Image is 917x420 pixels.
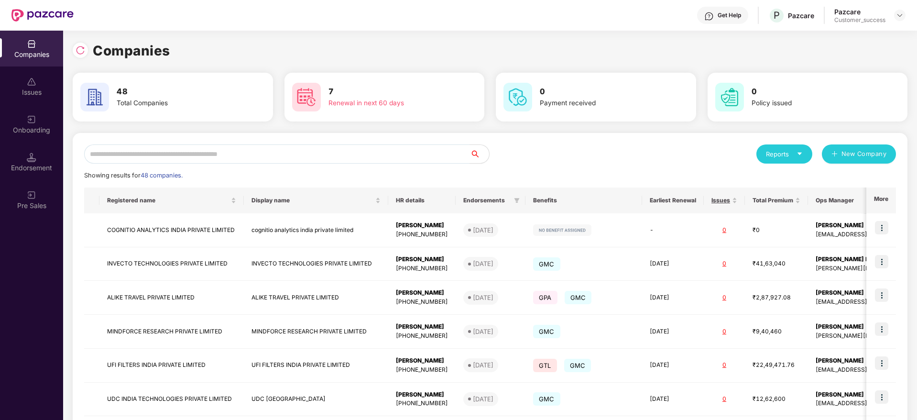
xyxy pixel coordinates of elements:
[642,349,704,383] td: [DATE]
[711,226,737,235] div: 0
[473,360,493,370] div: [DATE]
[99,281,244,315] td: ALIKE TRAVEL PRIVATE LIMITED
[27,115,36,124] img: svg+xml;base64,PHN2ZyB3aWR0aD0iMjAiIGhlaWdodD0iMjAiIHZpZXdCb3g9IjAgMCAyMCAyMCIgZmlsbD0ibm9uZSIgeG...
[244,188,388,213] th: Display name
[388,188,456,213] th: HR details
[533,325,560,338] span: GMC
[107,197,229,204] span: Registered name
[642,188,704,213] th: Earliest Renewal
[99,349,244,383] td: UFI FILTERS INDIA PRIVATE LIMITED
[251,197,373,204] span: Display name
[93,40,170,61] h1: Companies
[396,255,448,264] div: [PERSON_NAME]
[503,83,532,111] img: svg+xml;base64,PHN2ZyB4bWxucz0iaHR0cDovL3d3dy53My5vcmcvMjAwMC9zdmciIHdpZHRoPSI2MCIgaGVpZ2h0PSI2MC...
[834,16,885,24] div: Customer_success
[473,293,493,302] div: [DATE]
[469,144,490,164] button: search
[875,356,888,370] img: icon
[11,9,74,22] img: New Pazcare Logo
[533,224,591,236] img: svg+xml;base64,PHN2ZyB4bWxucz0iaHR0cDovL3d3dy53My5vcmcvMjAwMC9zdmciIHdpZHRoPSIxMjIiIGhlaWdodD0iMj...
[99,213,244,247] td: COGNITIO ANALYTICS INDIA PRIVATE LIMITED
[244,281,388,315] td: ALIKE TRAVEL PRIVATE LIMITED
[774,10,780,21] span: P
[704,11,714,21] img: svg+xml;base64,PHN2ZyBpZD0iSGVscC0zMngzMiIgeG1sbnM9Imh0dHA6Ly93d3cudzMub3JnLzIwMDAvc3ZnIiB3aWR0aD...
[564,359,591,372] span: GMC
[753,226,800,235] div: ₹0
[328,98,449,109] div: Renewal in next 60 days
[473,327,493,336] div: [DATE]
[396,399,448,408] div: [PHONE_NUMBER]
[292,83,321,111] img: svg+xml;base64,PHN2ZyB4bWxucz0iaHR0cDovL3d3dy53My5vcmcvMjAwMC9zdmciIHdpZHRoPSI2MCIgaGVpZ2h0PSI2MC...
[533,291,557,304] span: GPA
[473,225,493,235] div: [DATE]
[27,77,36,87] img: svg+xml;base64,PHN2ZyBpZD0iSXNzdWVzX2Rpc2FibGVkIiB4bWxucz0iaHR0cDovL3d3dy53My5vcmcvMjAwMC9zdmciIH...
[711,327,737,336] div: 0
[711,197,730,204] span: Issues
[396,230,448,239] div: [PHONE_NUMBER]
[244,383,388,417] td: UDC [GEOGRAPHIC_DATA]
[753,395,800,404] div: ₹12,62,600
[76,45,85,55] img: svg+xml;base64,PHN2ZyBpZD0iUmVsb2FkLTMyeDMyIiB4bWxucz0iaHR0cDovL3d3dy53My5vcmcvMjAwMC9zdmciIHdpZH...
[822,144,896,164] button: plusNew Company
[80,83,109,111] img: svg+xml;base64,PHN2ZyB4bWxucz0iaHR0cDovL3d3dy53My5vcmcvMjAwMC9zdmciIHdpZHRoPSI2MCIgaGVpZ2h0PSI2MC...
[565,291,592,304] span: GMC
[27,153,36,162] img: svg+xml;base64,PHN2ZyB3aWR0aD0iMTQuNSIgaGVpZ2h0PSIxNC41IiB2aWV3Qm94PSIwIDAgMTYgMTYiIGZpbGw9Im5vbm...
[473,259,493,268] div: [DATE]
[141,172,183,179] span: 48 companies.
[244,315,388,349] td: MINDFORCE RESEARCH PRIVATE LIMITED
[797,151,803,157] span: caret-down
[514,198,520,203] span: filter
[27,190,36,200] img: svg+xml;base64,PHN2ZyB3aWR0aD0iMjAiIGhlaWdodD0iMjAiIHZpZXdCb3g9IjAgMCAyMCAyMCIgZmlsbD0ibm9uZSIgeG...
[396,322,448,332] div: [PERSON_NAME]
[875,390,888,404] img: icon
[533,359,557,372] span: GTL
[704,188,745,213] th: Issues
[642,281,704,315] td: [DATE]
[875,288,888,302] img: icon
[752,86,872,98] h3: 0
[540,86,660,98] h3: 0
[711,395,737,404] div: 0
[866,188,896,213] th: More
[533,392,560,406] span: GMC
[99,315,244,349] td: MINDFORCE RESEARCH PRIVATE LIMITED
[469,150,489,158] span: search
[396,356,448,365] div: [PERSON_NAME]
[875,322,888,336] img: icon
[834,7,885,16] div: Pazcare
[896,11,904,19] img: svg+xml;base64,PHN2ZyBpZD0iRHJvcGRvd24tMzJ4MzIiIHhtbG5zPSJodHRwOi8vd3d3LnczLm9yZy8yMDAwL3N2ZyIgd2...
[711,361,737,370] div: 0
[711,259,737,268] div: 0
[396,221,448,230] div: [PERSON_NAME]
[396,264,448,273] div: [PHONE_NUMBER]
[642,213,704,247] td: -
[117,86,237,98] h3: 48
[396,332,448,341] div: [PHONE_NUMBER]
[27,39,36,49] img: svg+xml;base64,PHN2ZyBpZD0iQ29tcGFuaWVzIiB4bWxucz0iaHR0cDovL3d3dy53My5vcmcvMjAwMC9zdmciIHdpZHRoPS...
[711,293,737,302] div: 0
[788,11,814,20] div: Pazcare
[752,98,872,109] div: Policy issued
[512,195,522,206] span: filter
[875,221,888,234] img: icon
[715,83,744,111] img: svg+xml;base64,PHN2ZyB4bWxucz0iaHR0cDovL3d3dy53My5vcmcvMjAwMC9zdmciIHdpZHRoPSI2MCIgaGVpZ2h0PSI2MC...
[463,197,510,204] span: Endorsements
[396,298,448,307] div: [PHONE_NUMBER]
[473,394,493,404] div: [DATE]
[753,259,800,268] div: ₹41,63,040
[525,188,642,213] th: Benefits
[718,11,741,19] div: Get Help
[396,365,448,375] div: [PHONE_NUMBER]
[642,383,704,417] td: [DATE]
[84,172,183,179] span: Showing results for
[642,247,704,281] td: [DATE]
[396,390,448,399] div: [PERSON_NAME]
[396,288,448,298] div: [PERSON_NAME]
[841,149,887,159] span: New Company
[745,188,808,213] th: Total Premium
[753,327,800,336] div: ₹9,40,460
[831,151,838,158] span: plus
[540,98,660,109] div: Payment received
[766,149,803,159] div: Reports
[533,257,560,271] span: GMC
